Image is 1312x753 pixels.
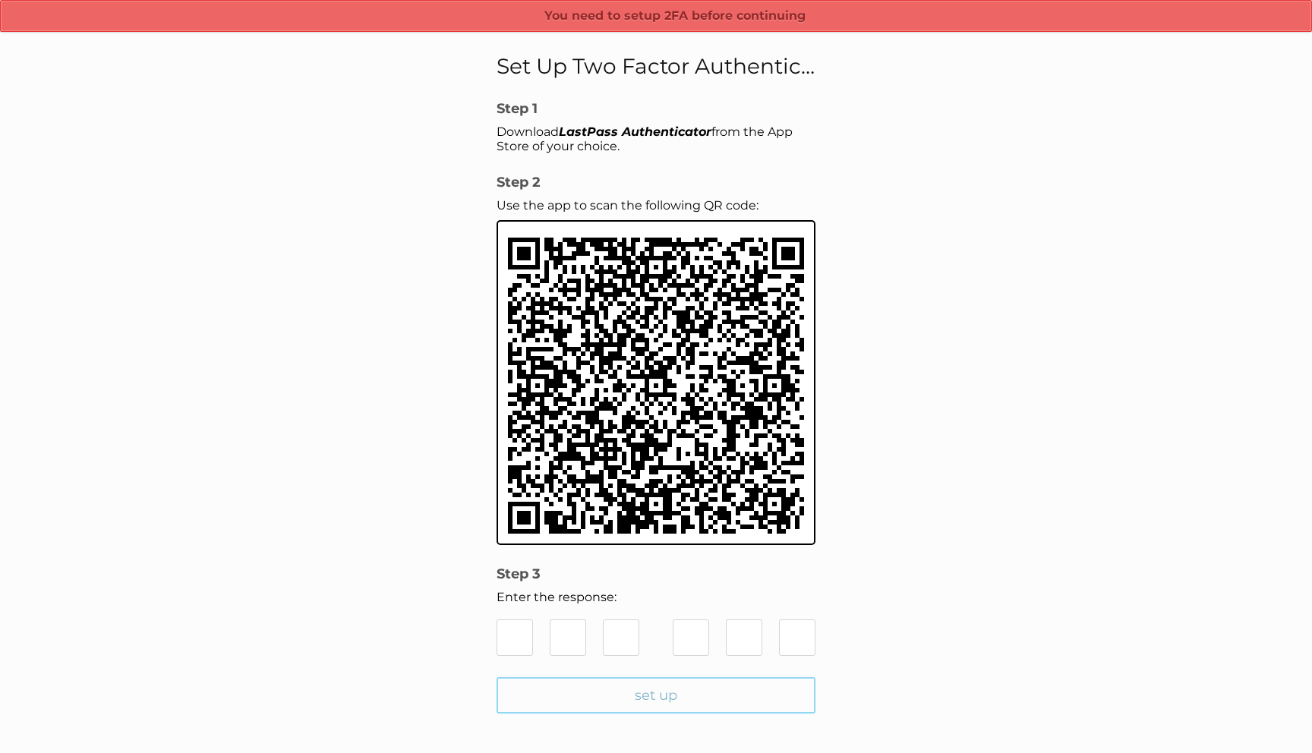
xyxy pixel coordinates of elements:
[1,1,1311,33] p: You need to setup 2FA before continuing
[497,53,815,79] h1: Set Up Two Factor Authentication
[497,590,815,604] p: Enter the response:
[497,566,815,582] h2: Step 3
[497,198,815,213] p: Use the app to scan the following QR code:
[497,174,815,191] h2: Step 2
[497,124,815,153] p: Download from the App Store of your choice.
[497,677,815,714] input: set up
[497,100,815,117] h2: Step 1
[559,124,711,139] em: LastPass Authenticator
